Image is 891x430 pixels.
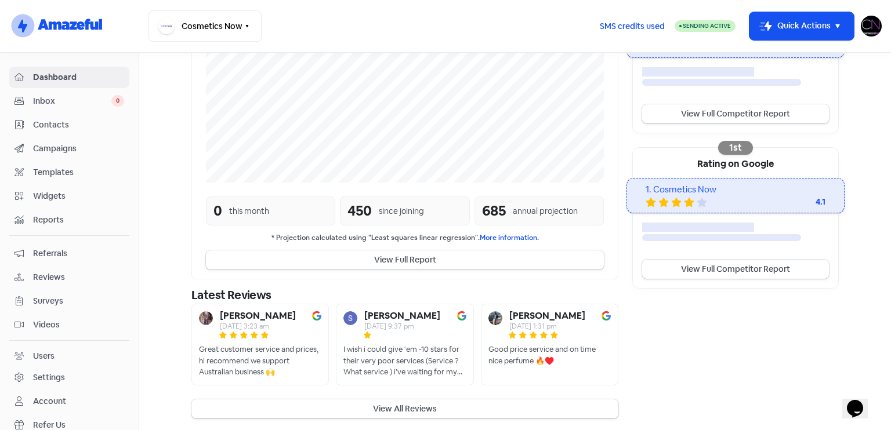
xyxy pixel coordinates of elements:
[642,260,829,279] a: View Full Competitor Report
[33,166,124,178] span: Templates
[480,233,539,242] a: More information.
[9,267,129,288] a: Reviews
[33,247,124,260] span: Referrals
[206,250,604,269] button: View Full Report
[9,114,129,136] a: Contacts
[33,319,124,331] span: Videos
[602,311,611,320] img: Image
[513,205,578,217] div: annual projection
[9,138,129,159] a: Campaigns
[749,12,854,40] button: Quick Actions
[33,190,124,202] span: Widgets
[633,148,838,178] div: Rating on Google
[9,67,129,88] a: Dashboard
[9,90,129,112] a: Inbox 0
[364,311,440,320] b: [PERSON_NAME]
[343,344,466,378] div: I wish i could give ‘em -10 stars for their very poor services (Service ? What service ) i’ve wai...
[33,295,124,307] span: Surveys
[482,201,506,221] div: 685
[148,10,262,42] button: Cosmetics Now
[9,391,129,412] a: Account
[33,95,111,107] span: Inbox
[842,384,879,418] iframe: chat widget
[33,350,55,362] div: Users
[111,95,124,107] span: 0
[199,311,213,325] img: Avatar
[33,271,124,283] span: Reviews
[600,20,665,32] span: SMS credits used
[220,323,296,330] div: [DATE] 3:23 am
[488,311,502,325] img: Avatar
[33,371,65,384] div: Settings
[191,286,618,304] div: Latest Reviews
[642,104,829,123] a: View Full Competitor Report
[33,214,124,226] span: Reports
[457,311,466,320] img: Image
[364,323,440,330] div: [DATE] 9:37 pm
[509,323,585,330] div: [DATE] 1:31 pm
[646,183,825,196] div: 1. Cosmetics Now
[9,209,129,231] a: Reports
[9,185,129,207] a: Widgets
[347,201,372,221] div: 450
[9,314,129,336] a: Videos
[861,16,882,37] img: User
[33,395,66,407] div: Account
[9,345,129,367] a: Users
[343,311,357,325] img: Avatar
[9,367,129,388] a: Settings
[33,119,124,131] span: Contacts
[312,311,321,320] img: Image
[675,19,736,33] a: Sending Active
[9,290,129,312] a: Surveys
[683,22,731,30] span: Sending Active
[206,232,604,243] small: * Projection calculated using "Least squares linear regression".
[199,344,321,378] div: Great customer service and prices, hi recommend we support Australian business 🙌
[779,196,825,208] div: 4.1
[213,201,222,221] div: 0
[488,344,611,366] div: Good price service and on time nice perfume 🔥♥️
[509,311,585,320] b: [PERSON_NAME]
[718,141,753,155] div: 1st
[590,19,675,31] a: SMS credits used
[9,243,129,264] a: Referrals
[379,205,424,217] div: since joining
[9,162,129,183] a: Templates
[33,71,124,83] span: Dashboard
[220,311,296,320] b: [PERSON_NAME]
[33,143,124,155] span: Campaigns
[191,399,618,418] button: View All Reviews
[229,205,269,217] div: this month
